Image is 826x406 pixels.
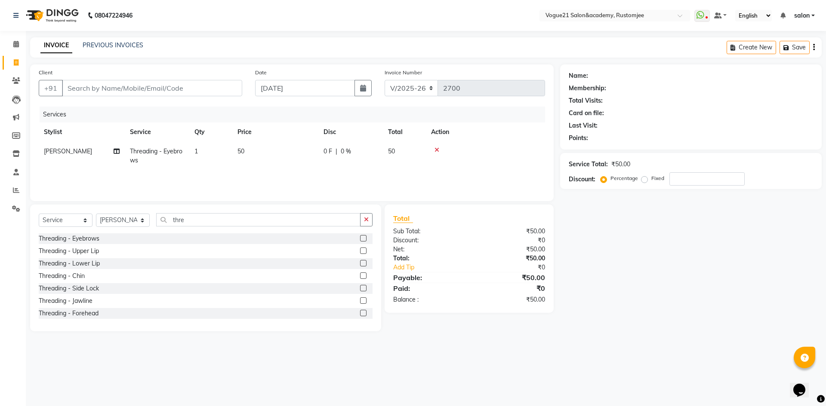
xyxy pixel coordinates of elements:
[469,254,551,263] div: ₹50.00
[569,71,588,80] div: Name:
[83,41,143,49] a: PREVIOUS INVOICES
[794,11,810,20] span: salon
[393,214,413,223] span: Total
[194,147,198,155] span: 1
[39,234,99,243] div: Threading - Eyebrows
[387,227,469,236] div: Sub Total:
[387,283,469,293] div: Paid:
[387,295,469,304] div: Balance :
[469,227,551,236] div: ₹50.00
[39,247,99,256] div: Threading - Upper Lip
[22,3,81,27] img: logo
[341,147,351,156] span: 0 %
[324,147,332,156] span: 0 F
[388,147,395,155] span: 50
[39,309,99,318] div: Threading - Forehead
[569,84,606,93] div: Membership:
[40,107,552,122] div: Services
[469,295,551,304] div: ₹50.00
[39,272,85,281] div: Threading - Chin
[569,134,588,143] div: Points:
[426,122,545,142] th: Action
[610,174,638,182] label: Percentage
[780,41,810,54] button: Save
[39,80,63,96] button: +91
[318,122,383,142] th: Disc
[95,3,133,27] b: 08047224946
[569,109,604,118] div: Card on file:
[62,80,242,96] input: Search by Name/Mobile/Email/Code
[156,213,361,226] input: Search or Scan
[469,245,551,254] div: ₹50.00
[790,372,817,397] iframe: chat widget
[569,121,598,130] div: Last Visit:
[469,283,551,293] div: ₹0
[130,147,182,164] span: Threading - Eyebrows
[232,122,318,142] th: Price
[387,272,469,283] div: Payable:
[469,236,551,245] div: ₹0
[483,263,551,272] div: ₹0
[569,175,595,184] div: Discount:
[39,122,125,142] th: Stylist
[39,284,99,293] div: Threading - Side Lock
[469,272,551,283] div: ₹50.00
[569,160,608,169] div: Service Total:
[385,69,422,76] label: Invoice Number
[39,69,52,76] label: Client
[387,236,469,245] div: Discount:
[125,122,189,142] th: Service
[336,147,337,156] span: |
[383,122,426,142] th: Total
[611,160,630,169] div: ₹50.00
[387,245,469,254] div: Net:
[39,296,92,305] div: Threading - Jawline
[387,263,483,272] a: Add Tip
[727,41,776,54] button: Create New
[255,69,267,76] label: Date
[40,38,72,53] a: INVOICE
[387,254,469,263] div: Total:
[569,96,603,105] div: Total Visits:
[39,259,100,268] div: Threading - Lower Lip
[651,174,664,182] label: Fixed
[44,147,92,155] span: [PERSON_NAME]
[189,122,232,142] th: Qty
[237,147,244,155] span: 50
